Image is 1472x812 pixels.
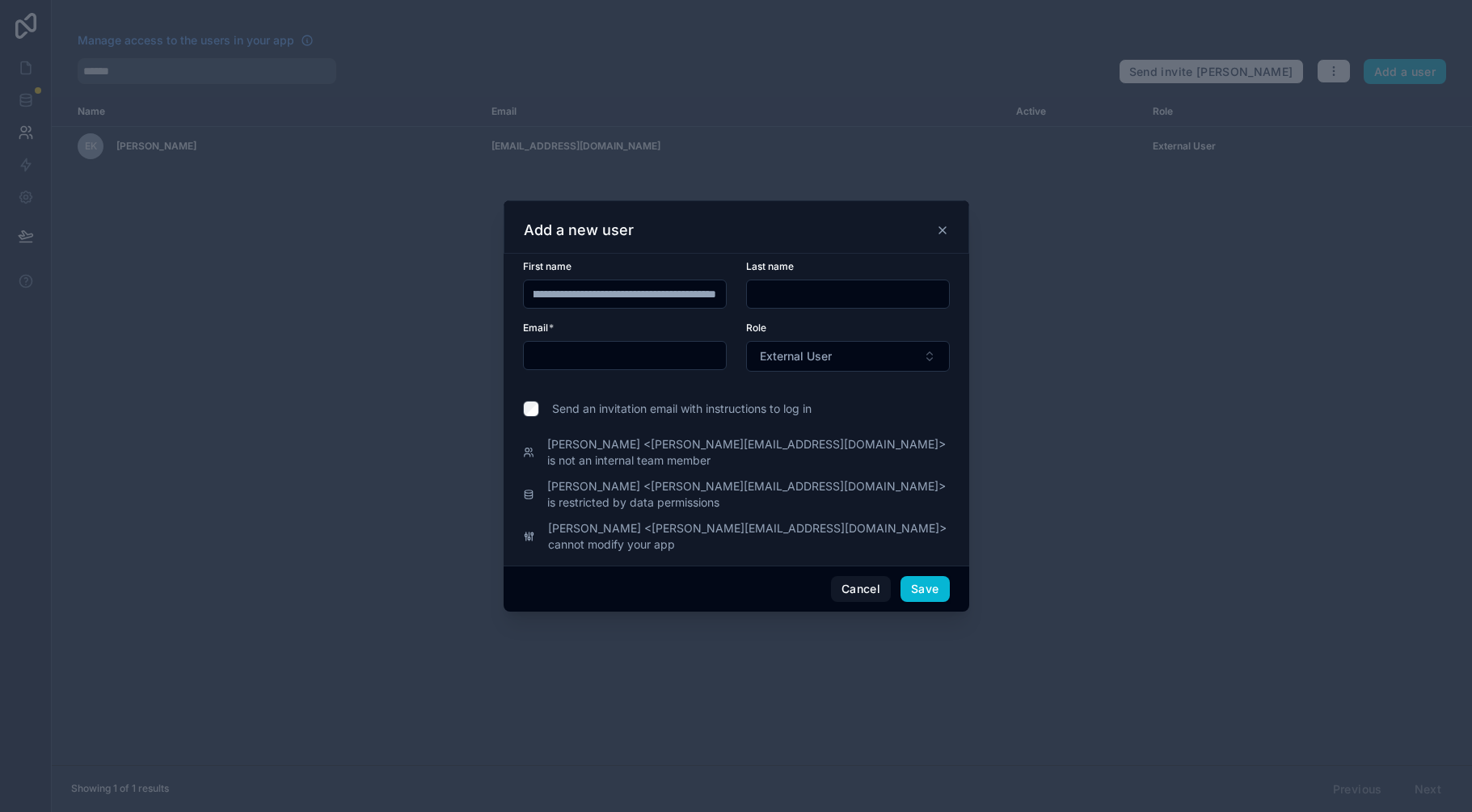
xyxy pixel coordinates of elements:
span: Role [746,322,766,334]
button: Save [900,576,949,602]
span: [PERSON_NAME] <[PERSON_NAME][EMAIL_ADDRESS][DOMAIN_NAME]> is restricted by data permissions [547,478,950,511]
span: External User [760,348,832,364]
button: Cancel [831,576,891,602]
span: Last name [746,260,794,272]
span: [PERSON_NAME] <[PERSON_NAME][EMAIL_ADDRESS][DOMAIN_NAME]> cannot modify your app [548,520,950,553]
h3: Add a new user [524,221,634,240]
span: [PERSON_NAME] <[PERSON_NAME][EMAIL_ADDRESS][DOMAIN_NAME]> is not an internal team member [547,436,950,469]
input: Send an invitation email with instructions to log in [523,401,539,417]
span: First name [523,260,572,272]
span: Send an invitation email with instructions to log in [552,401,812,417]
span: Email [523,322,548,334]
button: Select Button [746,341,950,372]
